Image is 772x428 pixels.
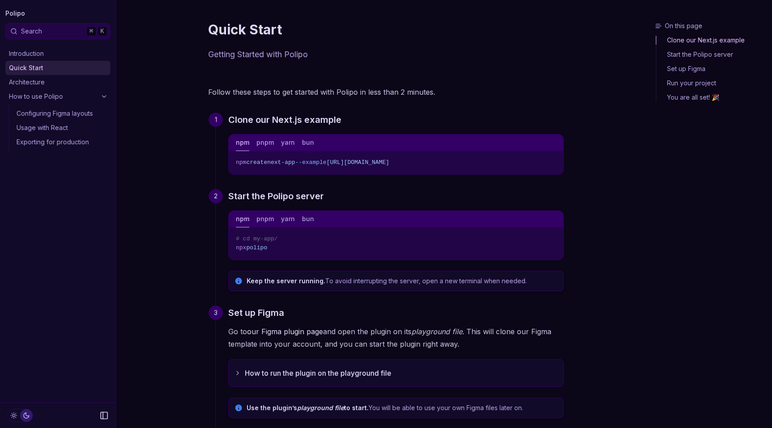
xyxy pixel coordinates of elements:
[13,135,110,149] a: Exporting for production
[656,62,768,76] a: Set up Figma
[5,46,110,61] a: Introduction
[97,26,107,36] kbd: K
[7,409,33,422] button: Toggle Theme
[327,159,389,166] span: [URL][DOMAIN_NAME]
[5,61,110,75] a: Quick Start
[236,211,249,227] button: npm
[5,89,110,104] a: How to use Polipo
[656,76,768,90] a: Run your project
[229,360,563,386] button: How to run the plugin on the playground file
[656,36,768,47] a: Clone our Next.js example
[247,404,369,411] strong: Use the plugin’s to start.
[5,7,25,20] a: Polipo
[5,75,110,89] a: Architecture
[228,306,284,320] a: Set up Figma
[86,26,96,36] kbd: ⌘
[208,48,564,61] p: Getting Started with Polipo
[97,408,111,423] button: Collapse Sidebar
[13,106,110,121] a: Configuring Figma layouts
[256,211,274,227] button: pnpm
[281,211,295,227] button: yarn
[246,159,267,166] span: create
[208,86,564,98] p: Follow these steps to get started with Polipo in less than 2 minutes.
[247,277,325,285] strong: Keep the server running.
[236,244,246,251] span: npx
[247,327,323,336] a: our Figma plugin page
[655,21,768,30] h3: On this page
[256,134,274,151] button: pnpm
[236,134,249,151] button: npm
[411,327,462,336] em: playground file
[656,47,768,62] a: Start the Polipo server
[656,90,768,102] a: You are all set! 🎉
[228,189,324,203] a: Start the Polipo server
[267,159,295,166] span: next-app
[247,403,558,412] p: You will be able to use your own Figma files later on.
[246,244,267,251] span: polipo
[302,134,314,151] button: bun
[208,21,564,38] h1: Quick Start
[236,235,278,242] span: # cd my-app/
[247,277,558,285] p: To avoid interrupting the server, open a new terminal when needed.
[5,23,110,39] button: Search⌘K
[302,211,314,227] button: bun
[236,159,246,166] span: npm
[228,113,341,127] a: Clone our Next.js example
[295,159,327,166] span: --example
[13,121,110,135] a: Usage with React
[281,134,295,151] button: yarn
[297,404,344,411] em: playground file
[228,325,564,350] p: Go to and open the plugin on its . This will clone our Figma template into your account, and you ...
